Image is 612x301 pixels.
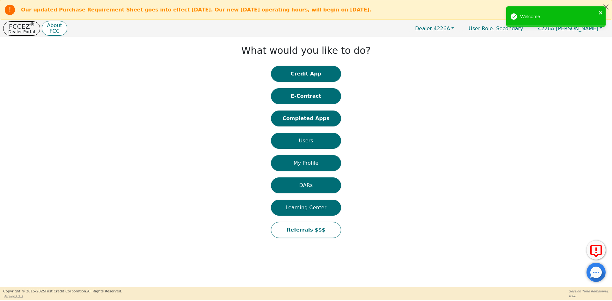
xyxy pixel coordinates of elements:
p: Copyright © 2015- 2025 First Credit Corporation. [3,289,122,294]
button: Close alert [600,0,612,13]
p: 0:00 [569,294,609,298]
button: My Profile [271,155,341,171]
p: Dealer Portal [8,30,35,34]
button: Users [271,133,341,149]
span: All Rights Reserved. [87,289,122,293]
b: Our updated Purchase Requirement Sheet goes into effect [DATE]. Our new [DATE] operating hours, w... [21,7,371,13]
button: E-Contract [271,88,341,104]
button: AboutFCC [42,21,67,36]
span: Dealer: [415,25,433,32]
p: FCCEZ [8,23,35,30]
button: Learning Center [271,200,341,216]
p: Version 3.2.2 [3,294,122,299]
span: 4226A: [538,25,556,32]
div: Welcome [520,13,597,20]
button: DARs [271,177,341,193]
sup: ® [30,22,35,27]
p: Session Time Remaining: [569,289,609,294]
button: Completed Apps [271,111,341,126]
span: [PERSON_NAME] [538,25,598,32]
span: User Role : [469,25,494,32]
button: close [599,9,603,16]
p: About [47,23,62,28]
p: Secondary [462,22,529,35]
h1: What would you like to do? [241,45,371,56]
button: Referrals $$$ [271,222,341,238]
span: 4226A [415,25,450,32]
button: Dealer:4226A [408,24,461,33]
button: FCCEZ®Dealer Portal [3,21,40,36]
p: FCC [47,29,62,34]
a: User Role: Secondary [462,22,529,35]
button: Credit App [271,66,341,82]
button: Report Error to FCC [586,240,606,260]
